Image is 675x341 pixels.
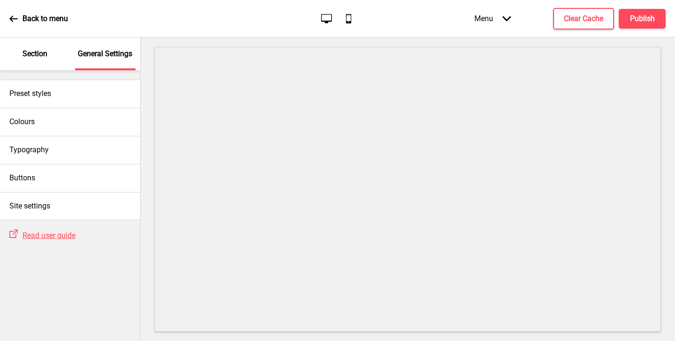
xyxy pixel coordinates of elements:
div: Menu [465,5,520,32]
h4: Buttons [9,173,35,183]
span: Read user guide [22,231,75,240]
h4: Colours [9,117,35,127]
h4: Clear Cache [564,14,603,24]
h4: Typography [9,145,49,155]
p: General Settings [78,49,132,59]
button: Publish [619,9,666,29]
p: Back to menu [22,14,68,24]
a: Back to menu [9,6,68,31]
h4: Site settings [9,201,50,211]
h4: Publish [630,14,655,24]
button: Clear Cache [553,8,614,30]
a: Read user guide [18,231,75,240]
h4: Preset styles [9,89,51,99]
p: Section [22,49,47,59]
